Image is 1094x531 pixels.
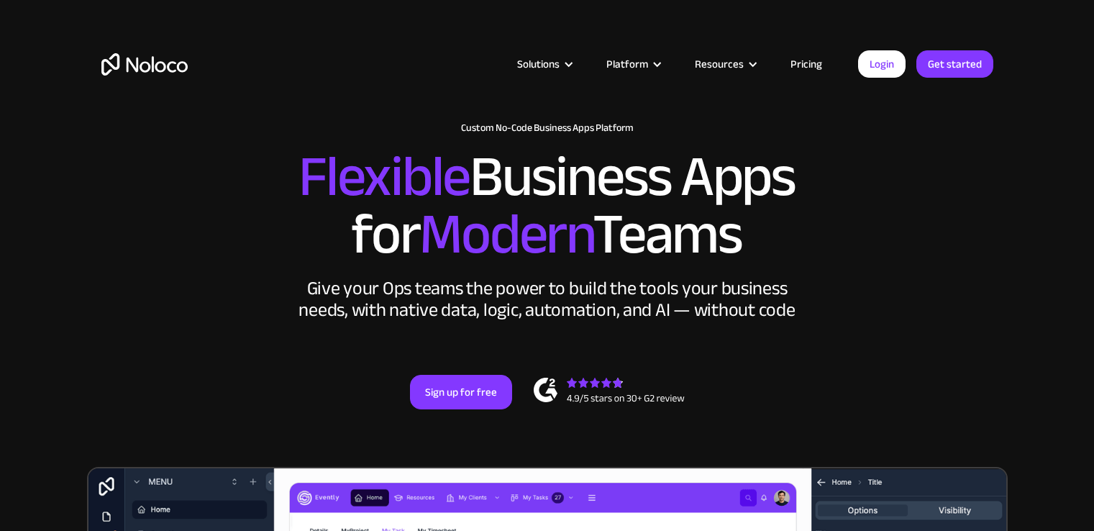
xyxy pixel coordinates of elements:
a: Login [858,50,906,78]
a: home [101,53,188,76]
div: Solutions [499,55,588,73]
div: Give your Ops teams the power to build the tools your business needs, with native data, logic, au... [296,278,799,321]
a: Pricing [772,55,840,73]
span: Flexible [298,123,470,230]
a: Get started [916,50,993,78]
div: Resources [677,55,772,73]
a: Sign up for free [410,375,512,409]
span: Modern [419,181,593,288]
div: Solutions [517,55,560,73]
div: Resources [695,55,744,73]
div: Platform [588,55,677,73]
h2: Business Apps for Teams [101,148,993,263]
div: Platform [606,55,648,73]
